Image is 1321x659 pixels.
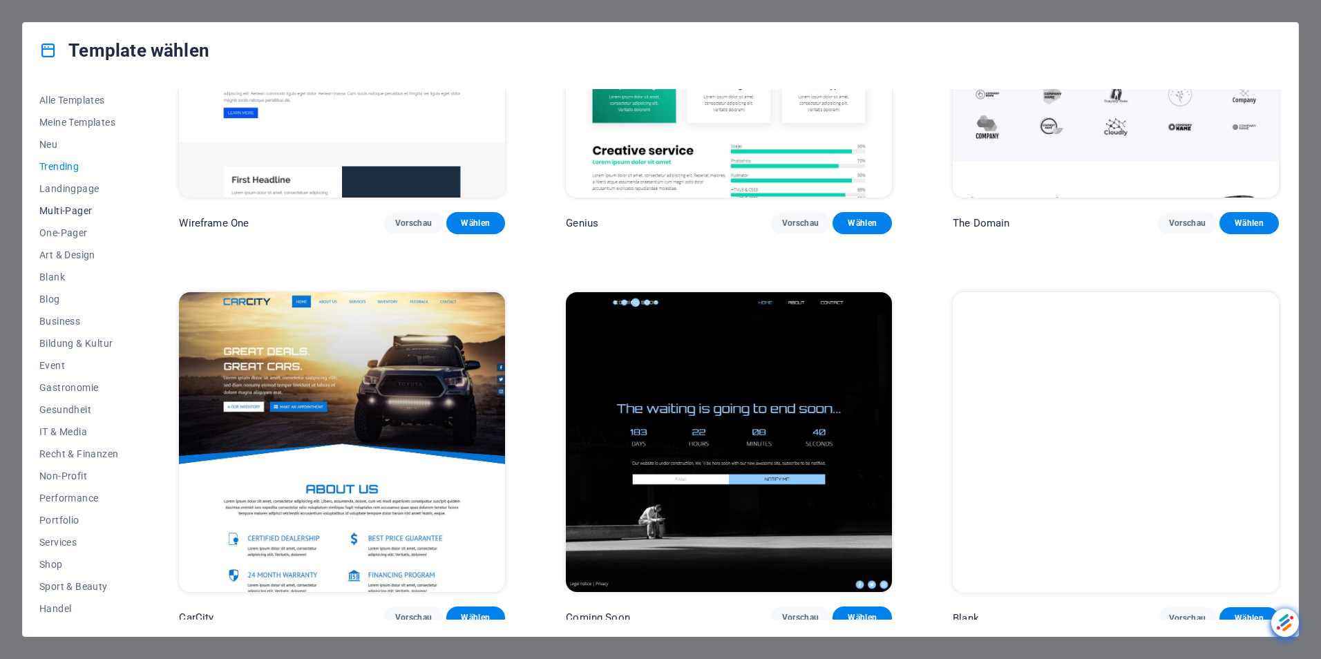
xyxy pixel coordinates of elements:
[446,607,506,629] button: Wählen
[566,292,892,593] img: Coming Soon
[833,607,892,629] button: Wählen
[566,216,598,230] p: Genius
[39,487,118,509] button: Performance
[39,183,118,194] span: Landingpage
[39,603,118,614] span: Handel
[395,612,433,623] span: Vorschau
[39,95,118,106] span: Alle Templates
[39,421,118,443] button: IT & Media
[953,292,1279,593] img: Blank
[39,426,118,437] span: IT & Media
[39,89,118,111] button: Alle Templates
[39,294,118,305] span: Blog
[39,509,118,531] button: Portfolio
[39,537,118,548] span: Services
[39,227,118,238] span: One-Pager
[39,249,118,260] span: Art & Design
[39,178,118,200] button: Landingpage
[39,161,118,172] span: Trending
[39,316,118,327] span: Business
[39,117,118,128] span: Meine Templates
[1158,607,1217,629] button: Vorschau
[39,244,118,266] button: Art & Design
[39,399,118,421] button: Gesundheit
[39,133,118,155] button: Neu
[39,443,118,465] button: Recht & Finanzen
[179,611,213,624] p: CarCity
[39,598,118,620] button: Handel
[39,559,118,570] span: Shop
[39,266,118,288] button: Blank
[1158,212,1217,234] button: Vorschau
[953,216,1009,230] p: The Domain
[179,216,249,230] p: Wireframe One
[1230,613,1268,624] span: Wählen
[39,39,209,61] h4: Template wählen
[384,607,444,629] button: Vorschau
[953,611,979,625] p: Blank
[39,404,118,415] span: Gesundheit
[39,531,118,553] button: Services
[39,222,118,244] button: One-Pager
[771,607,830,629] button: Vorschau
[844,218,881,229] span: Wählen
[39,139,118,150] span: Neu
[39,581,118,592] span: Sport & Beauty
[1230,218,1268,229] span: Wählen
[39,310,118,332] button: Business
[39,288,118,310] button: Blog
[1169,218,1206,229] span: Vorschau
[782,612,819,623] span: Vorschau
[457,612,495,623] span: Wählen
[782,218,819,229] span: Vorschau
[395,218,433,229] span: Vorschau
[39,271,118,283] span: Blank
[566,611,630,624] p: Coming Soon
[833,212,892,234] button: Wählen
[39,111,118,133] button: Meine Templates
[39,205,118,216] span: Multi-Pager
[39,354,118,376] button: Event
[844,612,881,623] span: Wählen
[1169,613,1206,624] span: Vorschau
[39,465,118,487] button: Non-Profit
[39,448,118,459] span: Recht & Finanzen
[39,200,118,222] button: Multi-Pager
[39,155,118,178] button: Trending
[39,515,118,526] span: Portfolio
[446,212,506,234] button: Wählen
[39,382,118,393] span: Gastronomie
[1219,212,1279,234] button: Wählen
[384,212,444,234] button: Vorschau
[1219,607,1279,629] button: Wählen
[39,493,118,504] span: Performance
[39,376,118,399] button: Gastronomie
[39,575,118,598] button: Sport & Beauty
[39,553,118,575] button: Shop
[39,470,118,481] span: Non-Profit
[39,338,118,349] span: Bildung & Kultur
[179,292,505,593] img: CarCity
[457,218,495,229] span: Wählen
[39,332,118,354] button: Bildung & Kultur
[771,212,830,234] button: Vorschau
[39,360,118,371] span: Event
